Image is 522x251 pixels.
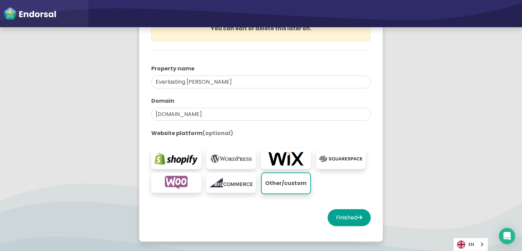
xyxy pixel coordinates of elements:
[264,152,308,166] img: wix.com-logo.png
[151,108,371,121] input: eg. websitename.com
[151,129,371,137] label: Website platform
[328,209,371,226] button: Finished
[454,238,488,251] a: EN
[160,24,362,33] p: You can edit or delete this later on.
[151,97,371,105] label: Domain
[453,238,488,251] aside: Language selected: English
[151,76,371,88] input: eg. My Website
[453,238,488,251] div: Language
[265,177,307,190] p: Other/custom
[210,176,253,189] img: bigcommerce.com-logo.png
[319,152,363,166] img: squarespace.com-logo.png
[155,176,198,189] img: woocommerce.com-logo.png
[210,152,253,166] img: wordpress.org-logo.png
[499,228,515,244] div: Open Intercom Messenger
[151,65,371,73] label: Property name
[203,129,233,137] span: (optional)
[3,7,56,20] img: endorsal-logo-white@2x.png
[155,152,198,166] img: shopify.com-logo.png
